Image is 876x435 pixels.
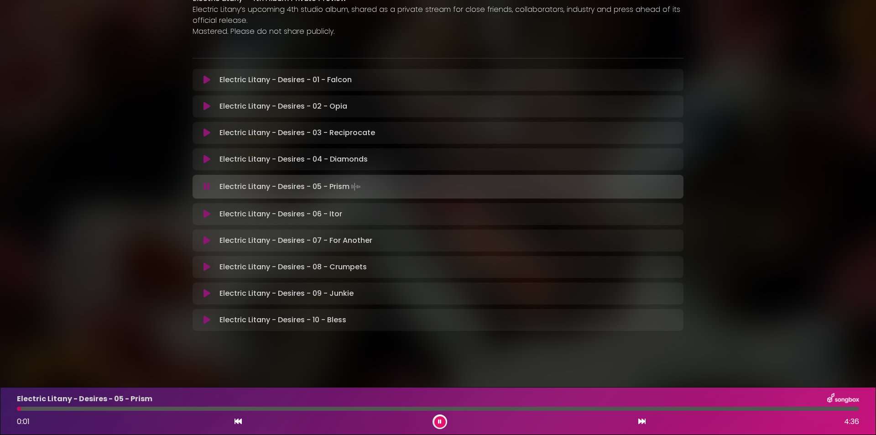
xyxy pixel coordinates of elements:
p: Electric Litany’s upcoming 4th studio album, shared as a private stream for close friends, collab... [193,4,683,26]
p: Electric Litany - Desires - 01 - Falcon [219,74,352,85]
p: Electric Litany - Desires - 10 - Bless [219,314,346,325]
p: Electric Litany - Desires - 04 - Diamonds [219,154,368,165]
p: Electric Litany - Desires - 07 - For Another [219,235,372,246]
p: Electric Litany - Desires - 08 - Crumpets [219,262,367,273]
p: Electric Litany - Desires - 03 - Reciprocate [219,127,375,138]
p: Electric Litany - Desires - 05 - Prism [219,180,362,193]
img: waveform4.gif [349,180,362,193]
p: Electric Litany - Desires - 06 - Itor [219,209,342,220]
p: Electric Litany - Desires - 02 - Opia [219,101,347,112]
p: Mastered. Please do not share publicly. [193,26,683,37]
p: Electric Litany - Desires - 09 - Junkie [219,288,354,299]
